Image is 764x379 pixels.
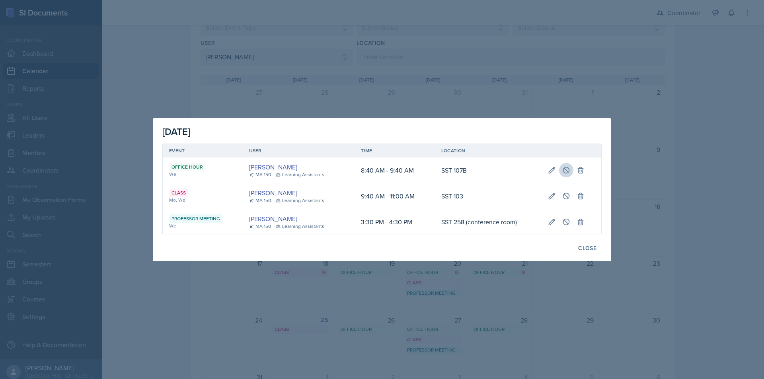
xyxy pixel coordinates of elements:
[169,214,222,223] div: Professor Meeting
[249,188,297,198] a: [PERSON_NAME]
[276,171,324,178] div: Learning Assistants
[578,245,596,251] div: Close
[249,162,297,172] a: [PERSON_NAME]
[435,157,542,183] td: SST 107B
[355,144,435,157] th: Time
[435,209,542,235] td: SST 258 (conference room)
[276,197,324,204] div: Learning Assistants
[355,209,435,235] td: 3:30 PM - 4:30 PM
[276,223,324,230] div: Learning Assistants
[249,171,271,178] div: MA 150
[169,222,236,229] div: We
[249,214,297,224] a: [PERSON_NAME]
[169,163,205,171] div: Office Hour
[355,157,435,183] td: 8:40 AM - 9:40 AM
[249,223,271,230] div: MA 150
[169,171,236,178] div: We
[169,196,236,204] div: Mo, We
[435,144,542,157] th: Location
[355,183,435,209] td: 9:40 AM - 11:00 AM
[243,144,355,157] th: User
[435,183,542,209] td: SST 103
[169,189,188,197] div: Class
[162,124,602,139] div: [DATE]
[249,197,271,204] div: MA 150
[163,144,243,157] th: Event
[573,241,602,255] button: Close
